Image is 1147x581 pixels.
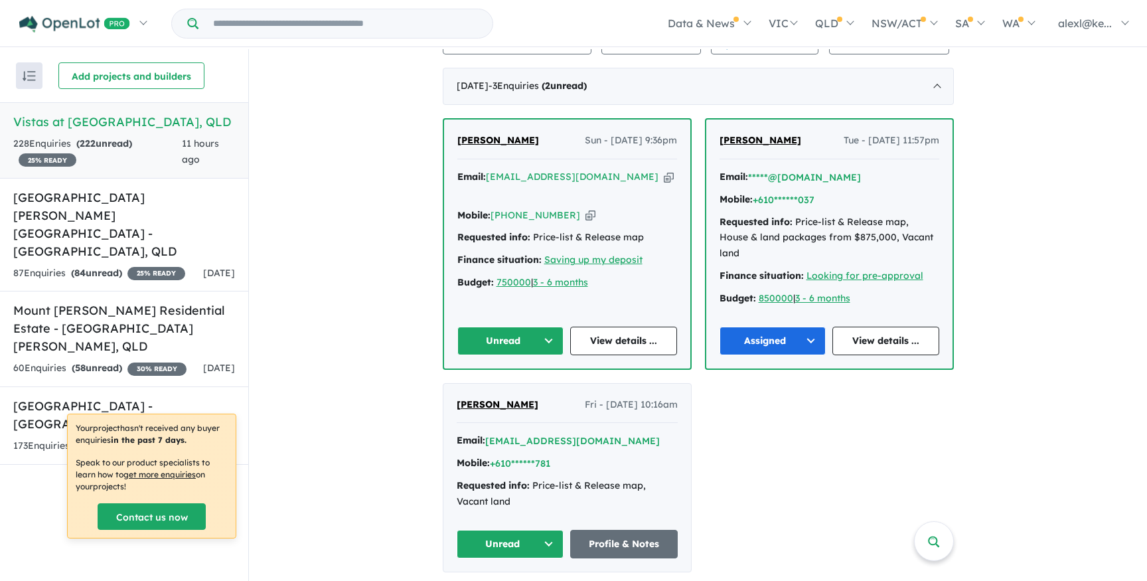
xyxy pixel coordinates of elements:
[13,136,182,168] div: 228 Enquir ies
[1058,17,1112,30] span: alexl@ke...
[585,208,595,222] button: Copy
[457,254,542,266] strong: Finance situation:
[76,457,228,493] p: Speak to our product specialists to learn how to on your projects !
[75,362,86,374] span: 58
[13,361,187,376] div: 60 Enquir ies
[720,291,939,307] div: |
[13,438,194,454] div: 173 Enquir ies
[720,171,748,183] strong: Email:
[491,209,580,221] a: [PHONE_NUMBER]
[457,398,538,410] span: [PERSON_NAME]
[720,134,801,146] span: [PERSON_NAME]
[720,193,753,205] strong: Mobile:
[457,134,539,146] span: [PERSON_NAME]
[23,71,36,81] img: sort.svg
[127,363,187,376] span: 30 % READY
[19,153,76,167] span: 25 % READY
[98,503,206,530] a: Contact us now
[74,267,86,279] span: 84
[585,133,677,149] span: Sun - [DATE] 9:36pm
[485,434,660,448] button: [EMAIL_ADDRESS][DOMAIN_NAME]
[720,292,756,304] strong: Budget:
[457,397,538,413] a: [PERSON_NAME]
[13,266,185,282] div: 87 Enquir ies
[585,397,678,413] span: Fri - [DATE] 10:16am
[759,292,793,304] a: 850000
[542,80,587,92] strong: ( unread)
[457,133,539,149] a: [PERSON_NAME]
[203,362,235,374] span: [DATE]
[570,327,677,355] a: View details ...
[72,362,122,374] strong: ( unread)
[201,9,490,38] input: Try estate name, suburb, builder or developer
[58,62,204,89] button: Add projects and builders
[19,16,130,33] img: Openlot PRO Logo White
[457,434,485,446] strong: Email:
[443,68,954,105] div: [DATE]
[13,301,235,355] h5: Mount [PERSON_NAME] Residential Estate - [GEOGRAPHIC_DATA][PERSON_NAME] , QLD
[720,270,804,282] strong: Finance situation:
[457,275,677,291] div: |
[570,530,678,558] a: Profile & Notes
[13,397,235,433] h5: [GEOGRAPHIC_DATA] - [GEOGRAPHIC_DATA] , QLD
[486,171,658,183] a: [EMAIL_ADDRESS][DOMAIN_NAME]
[806,270,923,282] a: Looking for pre-approval
[13,189,235,260] h5: [GEOGRAPHIC_DATA] [PERSON_NAME][GEOGRAPHIC_DATA] - [GEOGRAPHIC_DATA] , QLD
[457,327,564,355] button: Unread
[533,276,588,288] a: 3 - 6 months
[457,530,564,558] button: Unread
[76,422,228,446] p: Your project hasn't received any buyer enquiries
[795,292,850,304] a: 3 - 6 months
[489,80,587,92] span: - 3 Enquir ies
[457,231,530,243] strong: Requested info:
[720,133,801,149] a: [PERSON_NAME]
[545,80,550,92] span: 2
[497,276,531,288] a: 750000
[457,457,490,469] strong: Mobile:
[457,209,491,221] strong: Mobile:
[457,479,530,491] strong: Requested info:
[76,137,132,149] strong: ( unread)
[71,267,122,279] strong: ( unread)
[457,171,486,183] strong: Email:
[832,327,939,355] a: View details ...
[844,133,939,149] span: Tue - [DATE] 11:57pm
[720,216,793,228] strong: Requested info:
[80,137,96,149] span: 222
[720,327,826,355] button: Assigned
[457,230,677,246] div: Price-list & Release map
[123,469,196,479] u: get more enquiries
[457,276,494,288] strong: Budget:
[720,214,939,262] div: Price-list & Release map, House & land packages from $875,000, Vacant land
[203,267,235,279] span: [DATE]
[457,478,678,510] div: Price-list & Release map, Vacant land
[182,137,219,165] span: 11 hours ago
[664,170,674,184] button: Copy
[13,113,235,131] h5: Vistas at [GEOGRAPHIC_DATA] , QLD
[111,435,187,445] b: in the past 7 days.
[544,254,643,266] a: Saving up my deposit
[127,267,185,280] span: 25 % READY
